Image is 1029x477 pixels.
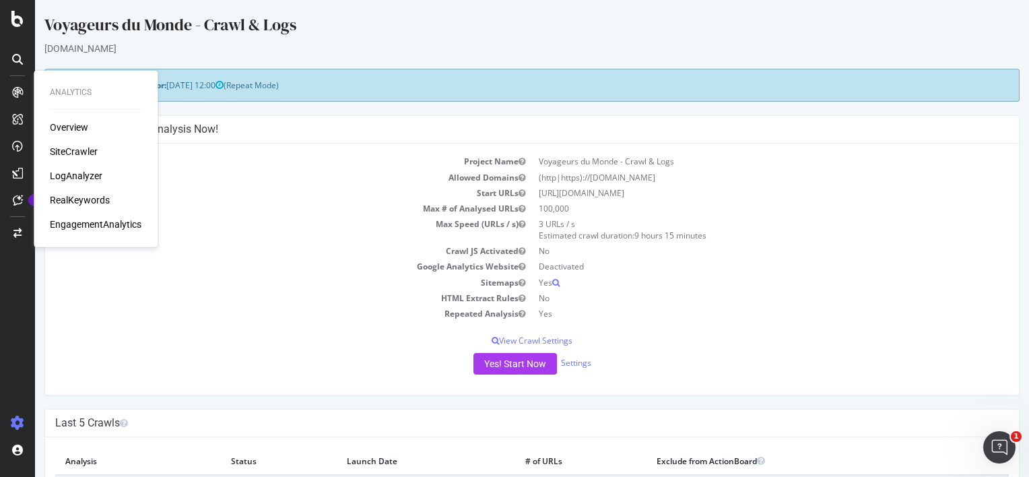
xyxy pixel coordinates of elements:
td: Google Analytics Website [20,259,497,274]
th: Status [186,447,302,475]
h4: Configure your New Analysis Now! [20,123,974,136]
div: (Repeat Mode) [9,69,985,102]
td: No [497,290,974,306]
th: Analysis [20,447,186,475]
td: Crawl JS Activated [20,243,497,259]
td: Max # of Analysed URLs [20,201,497,216]
button: Yes! Start Now [438,353,522,375]
td: Start URLs [20,185,497,201]
span: 9 hours 15 minutes [599,230,671,241]
td: Allowed Domains [20,170,497,185]
td: Yes [497,275,974,290]
td: HTML Extract Rules [20,290,497,306]
div: [DOMAIN_NAME] [9,42,985,55]
iframe: Intercom live chat [983,431,1016,464]
th: Launch Date [302,447,479,475]
strong: Next Launch Scheduled for: [20,79,131,91]
td: Max Speed (URLs / s) [20,216,497,243]
h4: Last 5 Crawls [20,416,974,430]
th: # of URLs [480,447,611,475]
td: [URL][DOMAIN_NAME] [497,185,974,201]
td: Project Name [20,154,497,169]
div: Voyageurs du Monde - Crawl & Logs [9,13,985,42]
a: Overview [50,121,88,134]
span: [DATE] 12:00 [131,79,189,91]
a: EngagementAnalytics [50,218,141,231]
td: Yes [497,306,974,321]
a: LogAnalyzer [50,169,102,183]
a: SiteCrawler [50,145,98,158]
td: No [497,243,974,259]
p: View Crawl Settings [20,335,974,346]
td: Sitemaps [20,275,497,290]
td: (http|https)://[DOMAIN_NAME] [497,170,974,185]
a: RealKeywords [50,193,110,207]
a: Settings [526,357,556,369]
td: 3 URLs / s Estimated crawl duration: [497,216,974,243]
div: Tooltip anchor [28,194,40,206]
div: Analytics [50,87,141,98]
td: 100,000 [497,201,974,216]
td: Voyageurs du Monde - Crawl & Logs [497,154,974,169]
span: 1 [1011,431,1022,442]
td: Deactivated [497,259,974,274]
td: Repeated Analysis [20,306,497,321]
th: Exclude from ActionBoard [611,447,907,475]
